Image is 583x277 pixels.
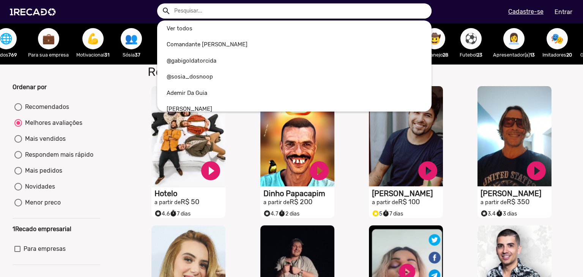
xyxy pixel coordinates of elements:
[157,85,432,101] a: Ademir Da Guia
[157,53,432,69] a: @gabigoldatorcida
[157,101,432,117] a: [PERSON_NAME]
[159,4,172,17] button: Example home icon
[157,69,432,85] a: @sosia_dosnoop
[157,36,432,53] a: Comandante [PERSON_NAME]
[157,20,432,37] a: Ver todos
[169,3,432,19] input: Pesquisar...
[162,6,171,16] mat-icon: Example home icon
